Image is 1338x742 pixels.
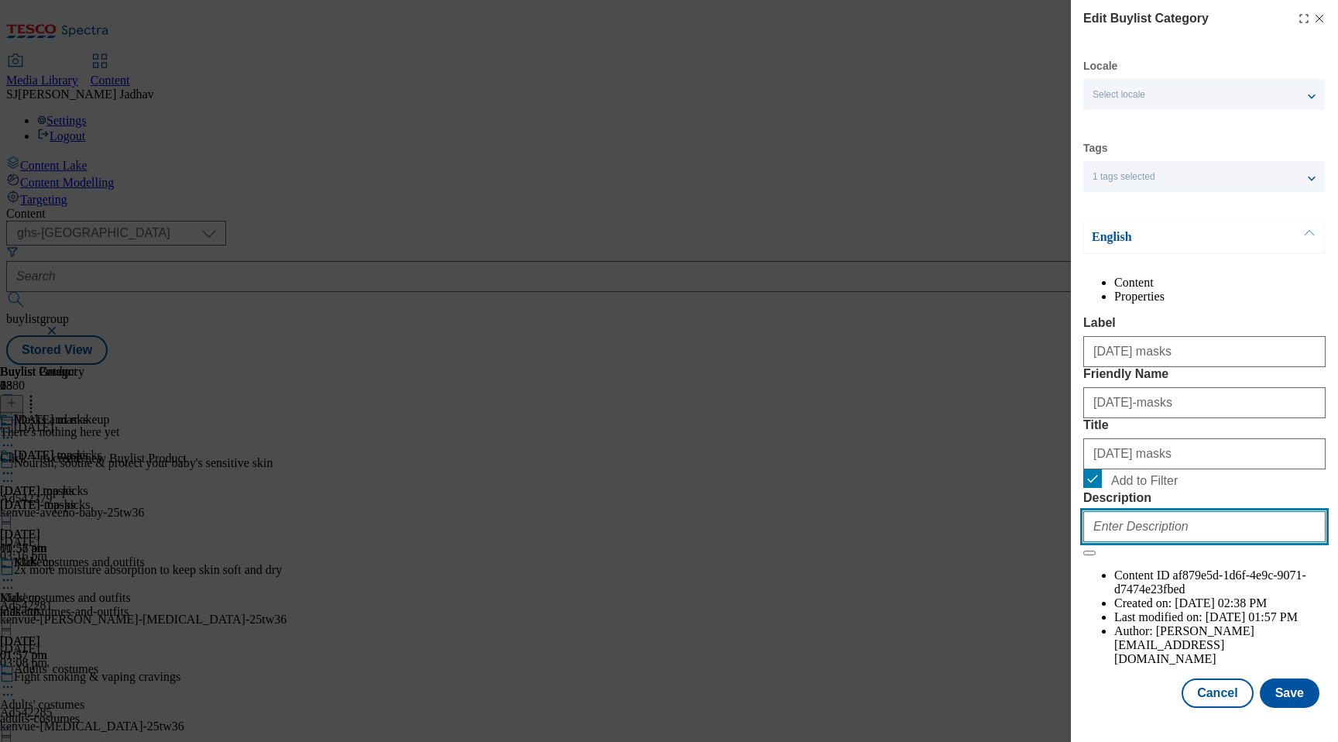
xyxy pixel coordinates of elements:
[1083,9,1209,28] h4: Edit Buylist Category
[1114,290,1326,304] li: Properties
[1083,62,1117,70] label: Locale
[1114,569,1306,596] span: af879e5d-1d6f-4e9c-9071-d7474e23fbed
[1206,610,1298,623] span: [DATE] 01:57 PM
[1114,569,1326,596] li: Content ID
[1083,438,1326,469] input: Enter Title
[1093,171,1155,183] span: 1 tags selected
[1083,144,1108,153] label: Tags
[1260,678,1319,708] button: Save
[1083,511,1326,542] input: Enter Description
[1083,316,1326,330] label: Label
[1083,367,1326,381] label: Friendly Name
[1114,596,1326,610] li: Created on:
[1083,491,1326,505] label: Description
[1092,229,1254,245] p: English
[1083,418,1326,432] label: Title
[1175,596,1267,610] span: [DATE] 02:38 PM
[1182,678,1253,708] button: Cancel
[1114,624,1326,666] li: Author:
[1083,387,1326,418] input: Enter Friendly Name
[1111,474,1178,488] span: Add to Filter
[1114,624,1254,665] span: [PERSON_NAME][EMAIL_ADDRESS][DOMAIN_NAME]
[1114,276,1326,290] li: Content
[1083,9,1326,708] div: Modal
[1083,79,1325,110] button: Select locale
[1083,161,1325,192] button: 1 tags selected
[1083,336,1326,367] input: Enter Label
[1114,610,1326,624] li: Last modified on:
[1093,89,1145,101] span: Select locale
